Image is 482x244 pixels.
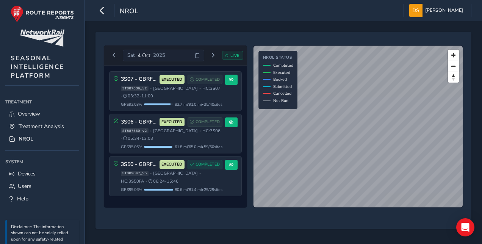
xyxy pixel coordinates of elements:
[120,6,138,17] span: NROL
[146,179,147,183] span: •
[123,93,153,99] span: 03:32 - 11:00
[199,129,201,133] span: •
[149,178,178,184] span: 06:24 - 15:46
[456,218,474,236] div: Open Intercom Messenger
[121,119,157,125] h3: 3S06 - GBRF Merseyrail - AM Wirral
[121,128,149,133] span: ST887560_v2
[230,53,239,58] span: LIVE
[448,50,459,61] button: Zoom in
[202,86,221,91] span: HC: 3S07
[18,183,31,190] span: Users
[127,52,135,59] span: Sat
[254,46,463,208] canvas: Map
[121,178,144,184] span: HC: 3S50FA
[199,86,201,91] span: •
[120,136,122,141] span: •
[153,128,198,134] span: [GEOGRAPHIC_DATA]
[175,102,222,107] span: 83.7 mi / 91.0 mi • 35 / 40 sites
[153,170,198,176] span: [GEOGRAPHIC_DATA]
[120,94,122,98] span: •
[121,187,142,192] span: GPS 99.06 %
[425,4,463,17] span: [PERSON_NAME]
[161,119,182,125] span: EXECUTED
[161,161,182,167] span: EXECUTED
[150,129,152,133] span: •
[20,30,64,47] img: customer logo
[18,170,36,177] span: Devices
[5,96,79,108] div: Treatment
[121,76,157,83] h3: 3S07 - GBRF Merseyrail - AM Northern
[5,108,79,120] a: Overview
[175,144,222,150] span: 61.8 mi / 65.0 mi • 59 / 60 sites
[153,52,165,59] span: 2025
[5,167,79,180] a: Devices
[448,61,459,72] button: Zoom out
[5,180,79,192] a: Users
[263,55,293,60] h4: NROL Status
[273,84,292,89] span: Submitted
[121,161,157,168] h3: 3S50 - GBRF [GEOGRAPHIC_DATA]
[108,51,121,60] button: Previous day
[273,98,288,103] span: Not Run
[448,72,459,83] button: Reset bearing to north
[273,63,293,68] span: Completed
[273,91,291,96] span: Cancelled
[153,86,198,91] span: [GEOGRAPHIC_DATA]
[11,54,64,80] span: SEASONAL INTELLIGENCE PLATFORM
[196,77,220,83] span: COMPLETED
[18,110,40,117] span: Overview
[273,70,290,75] span: Executed
[202,128,221,134] span: HC: 3S06
[121,171,149,176] span: ST889047_v5
[123,136,153,141] span: 05:34 - 13:03
[5,156,79,167] div: System
[150,86,152,91] span: •
[121,102,142,107] span: GPS 92.03 %
[17,195,28,202] span: Help
[409,4,466,17] button: [PERSON_NAME]
[138,52,150,59] span: 4 Oct
[11,5,74,22] img: rr logo
[19,123,64,130] span: Treatment Analysis
[5,120,79,133] a: Treatment Analysis
[273,77,287,82] span: Booked
[409,4,423,17] img: diamond-layout
[121,86,149,91] span: ST887636_v2
[150,171,152,175] span: •
[19,135,33,142] span: NROL
[196,119,220,125] span: COMPLETED
[5,133,79,145] a: NROL
[199,171,201,175] span: •
[175,187,222,192] span: 80.6 mi / 81.4 mi • 29 / 29 sites
[196,161,220,167] span: COMPLETED
[121,144,142,150] span: GPS 95.06 %
[161,77,182,83] span: EXECUTED
[5,192,79,205] a: Help
[207,51,219,60] button: Next day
